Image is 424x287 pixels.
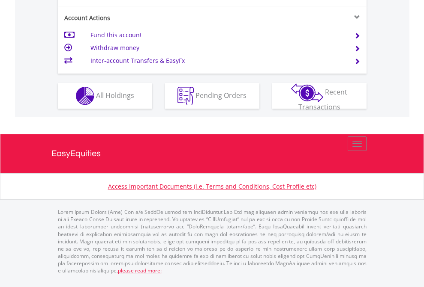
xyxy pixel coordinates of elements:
[165,83,259,109] button: Pending Orders
[90,29,344,41] td: Fund this account
[58,208,367,274] p: Lorem Ipsum Dolors (Ame) Con a/e SeddOeiusmod tem InciDiduntut Lab Etd mag aliquaen admin veniamq...
[108,182,316,190] a: Access Important Documents (i.e. Terms and Conditions, Cost Profile etc)
[177,87,194,105] img: pending_instructions-wht.png
[195,90,247,100] span: Pending Orders
[76,87,94,105] img: holdings-wht.png
[90,54,344,67] td: Inter-account Transfers & EasyFx
[96,90,134,100] span: All Holdings
[51,134,373,173] a: EasyEquities
[58,14,212,22] div: Account Actions
[272,83,367,109] button: Recent Transactions
[58,83,152,109] button: All Holdings
[118,267,162,274] a: please read more:
[291,83,323,102] img: transactions-zar-wht.png
[90,41,344,54] td: Withdraw money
